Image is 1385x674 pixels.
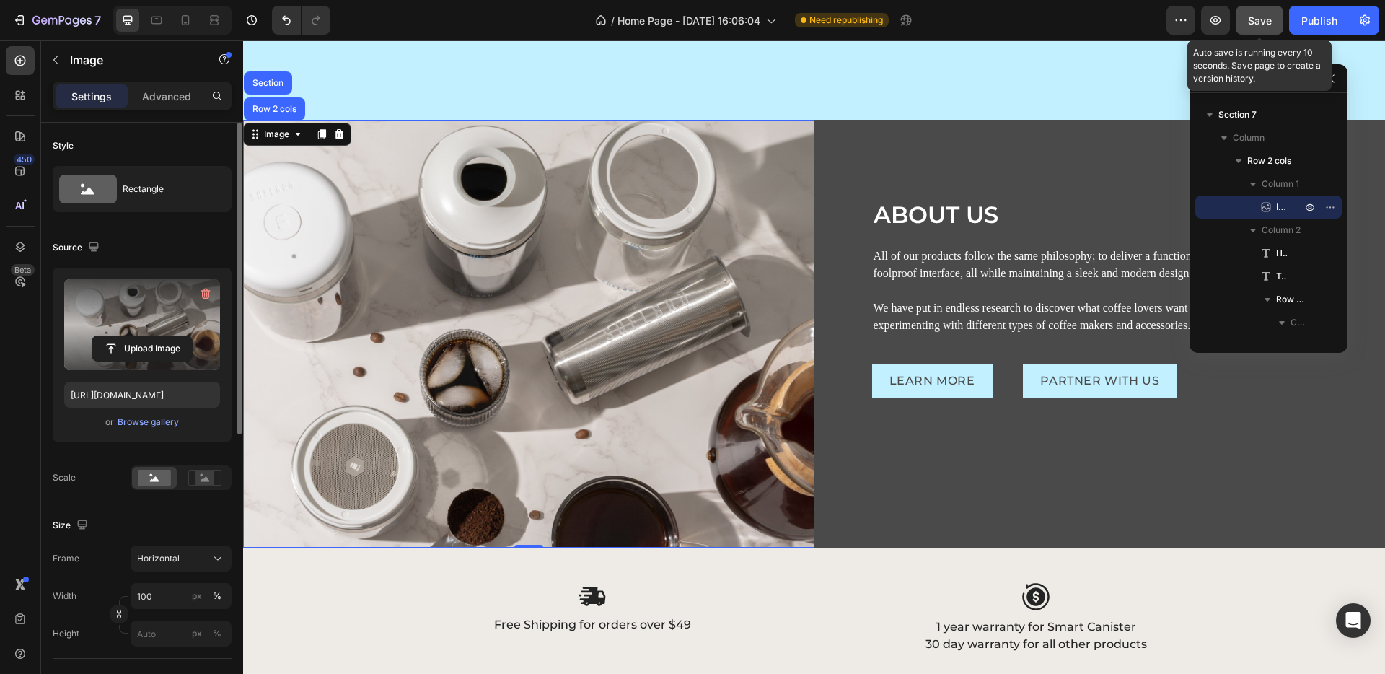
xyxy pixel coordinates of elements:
[137,552,180,565] span: Horizontal
[14,154,35,165] div: 450
[611,13,615,28] span: /
[1236,6,1283,35] button: Save
[94,12,101,29] p: 7
[780,324,933,357] button: <p>PARTNER WITH US</p>
[1276,269,1287,284] span: Text Block
[131,546,232,572] button: Horizontal
[584,595,1003,613] p: 30 day warranty for all other products
[1276,246,1287,261] span: Heading
[192,627,202,640] div: px
[1301,13,1337,28] div: Publish
[53,238,102,258] div: Source
[188,587,206,605] button: %
[92,336,193,362] button: Upload Image
[1262,223,1301,237] span: Column 2
[1248,14,1272,27] span: Save
[630,259,1052,294] p: We have put in endless research to discover what coffee lovers want and have spent years experime...
[208,625,226,642] button: px
[53,516,91,535] div: Size
[1336,603,1371,638] div: Open Intercom Messenger
[243,40,1385,674] iframe: Design area
[629,324,749,357] button: <p>LEARN MORE</p>
[335,542,364,570] img: gempages_577050343687324198-58009516-6787-44e9-bad5-0d12850aca74.svg
[53,139,74,152] div: Style
[11,264,35,276] div: Beta
[213,627,221,640] div: %
[272,6,330,35] div: Undo/Redo
[71,89,112,104] p: Settings
[213,590,221,603] div: %
[142,89,191,104] p: Advanced
[1276,200,1287,214] span: Image
[192,590,202,603] div: px
[584,578,1003,595] p: 1 year warranty for Smart Canister
[70,51,193,69] p: Image
[1233,131,1265,145] span: Column
[629,160,1053,188] h2: ABOUT US
[1262,177,1299,191] span: Column 1
[105,413,114,431] span: or
[1289,6,1350,35] button: Publish
[140,577,559,592] p: Free Shipping for orders over $49
[118,416,179,429] div: Browse gallery
[809,14,883,27] span: Need republishing
[53,627,79,640] label: Height
[53,471,76,484] div: Scale
[131,621,232,647] input: px%
[123,172,211,206] div: Rectangle
[1276,292,1304,307] span: Row 2 cols
[53,590,76,603] label: Width
[1291,315,1304,330] span: Column 1
[6,6,107,35] button: 7
[208,587,226,605] button: px
[630,207,1052,242] p: All of our products follow the same philosophy; to deliver a functional product with a foolproof ...
[797,333,916,349] p: PARTNER WITH US
[617,13,760,28] span: Home Page - [DATE] 16:06:04
[188,625,206,642] button: %
[1247,154,1291,168] span: Row 2 cols
[778,542,807,571] img: gempages_577050343687324198-63a14c87-1d3b-475f-91bf-e522630f60ce.svg
[117,415,180,429] button: Browse gallery
[131,583,232,609] input: px%
[53,552,79,565] label: Frame
[64,382,220,408] input: https://example.com/image.jpg
[1218,108,1257,122] span: Section 7
[646,333,732,349] p: LEARN MORE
